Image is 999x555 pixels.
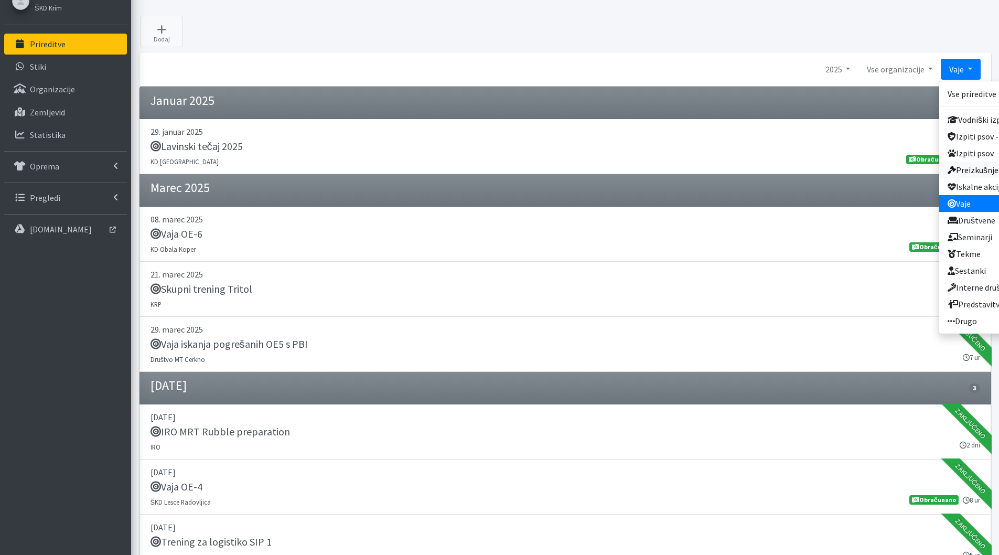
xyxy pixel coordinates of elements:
h4: Januar 2025 [151,93,214,109]
small: ŠKD Lesce Radovljica [151,498,211,506]
a: [DOMAIN_NAME] [4,219,127,240]
p: 29. januar 2025 [151,125,980,138]
span: Obračunano [906,155,955,164]
h4: Marec 2025 [151,180,210,196]
a: Stiki [4,56,127,77]
small: KD Obala Koper [151,245,196,253]
a: Oprema [4,156,127,177]
p: 29. marec 2025 [151,323,980,336]
h5: IRO MRT Rubble preparation [151,425,290,438]
p: Statistika [30,130,66,140]
p: [DATE] [151,521,980,533]
p: Oprema [30,161,59,172]
small: KD [GEOGRAPHIC_DATA] [151,157,219,166]
p: Prireditve [30,39,66,49]
a: [DATE] IRO MRT Rubble preparation IRO 2 dni Zaključeno [139,404,991,460]
a: 29. marec 2025 Vaja iskanja pogrešanih OE5 s PBI Društvo MT Cerkno 7 ur Zaključeno [139,317,991,372]
a: 2025 [817,59,858,80]
small: ŠKD Krim [35,4,62,12]
span: 3 [969,383,980,393]
a: 29. januar 2025 Lavinski tečaj 2025 KD [GEOGRAPHIC_DATA] 4 dni Obračunano Zaključeno [139,119,991,174]
a: Dodaj [141,16,182,47]
a: Organizacije [4,79,127,100]
p: Pregledi [30,193,60,203]
h5: Vaja OE-6 [151,228,202,240]
p: 08. marec 2025 [151,213,980,226]
span: Obračunano [909,242,958,252]
a: Prireditve [4,34,127,55]
h5: Trening za logistiko SIP 1 [151,536,272,548]
a: 08. marec 2025 Vaja OE-6 KD Obala Koper 8 ur Obračunano Zaključeno [139,207,991,262]
a: ŠKD Krim [35,1,97,14]
a: Zemljevid [4,102,127,123]
p: Organizacije [30,84,75,94]
span: Obračunano [909,495,958,505]
h5: Skupni trening Tritol [151,283,252,295]
a: Pregledi [4,187,127,208]
p: 21. marec 2025 [151,268,980,281]
p: [DATE] [151,411,980,423]
small: Društvo MT Cerkno [151,355,205,364]
p: Stiki [30,61,46,72]
p: Zemljevid [30,107,65,118]
p: [DATE] [151,466,980,478]
h4: [DATE] [151,378,187,393]
h5: Lavinski tečaj 2025 [151,140,243,153]
a: [DATE] Vaja OE-4 ŠKD Lesce Radovljica 8 ur Obračunano Zaključeno [139,460,991,515]
small: IRO [151,443,160,451]
h5: Vaja OE-4 [151,481,202,493]
a: Vse organizacije [858,59,941,80]
a: 21. marec 2025 Skupni trening Tritol KRP 2 dni Zaključeno [139,262,991,317]
small: KRP [151,300,162,308]
h5: Vaja iskanja pogrešanih OE5 s PBI [151,338,308,350]
p: [DOMAIN_NAME] [30,224,92,234]
a: Vaje [941,59,980,80]
a: Statistika [4,124,127,145]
